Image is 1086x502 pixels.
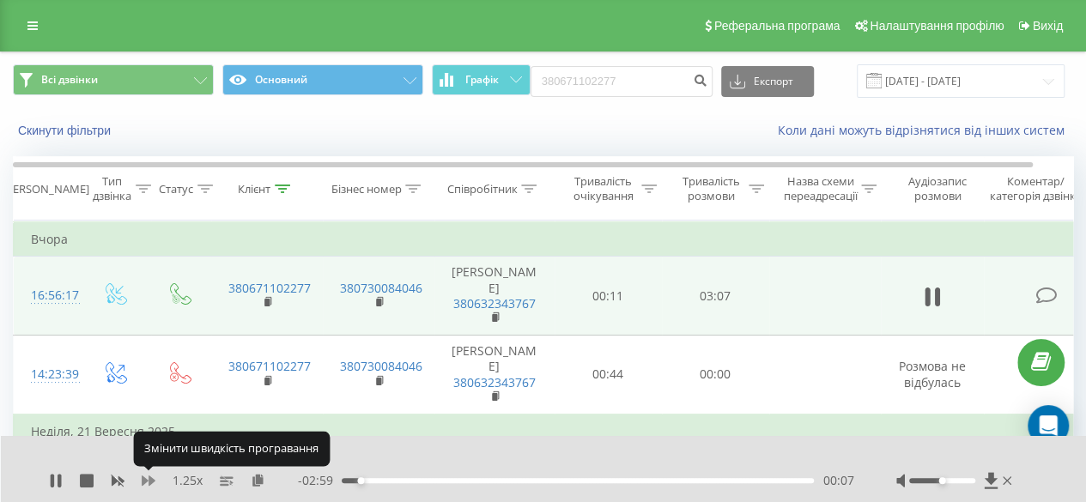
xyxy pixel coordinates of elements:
span: 1.25 x [173,472,203,489]
td: 03:07 [662,257,769,336]
button: Експорт [721,66,814,97]
td: [PERSON_NAME] [434,257,555,336]
a: 380730084046 [340,280,422,296]
div: Змінити швидкість програвання [133,432,330,466]
div: 16:56:17 [31,279,65,312]
a: 380730084046 [340,358,422,374]
button: Всі дзвінки [13,64,214,95]
div: Accessibility label [939,477,946,484]
span: - 02:59 [298,472,342,489]
a: 380671102277 [228,280,311,296]
td: [PERSON_NAME] [434,336,555,414]
div: Аудіозапис розмови [895,174,979,203]
div: Тип дзвінка [93,174,131,203]
div: Тривалість очікування [569,174,637,203]
span: Розмова не відбулась [899,358,966,390]
div: Статус [159,182,193,197]
input: Пошук за номером [531,66,713,97]
div: Коментар/категорія дзвінка [986,174,1086,203]
a: Коли дані можуть відрізнятися вiд інших систем [778,122,1073,138]
span: Налаштування профілю [870,19,1004,33]
div: 14:23:39 [31,358,65,391]
div: [PERSON_NAME] [3,182,89,197]
a: 380632343767 [453,374,536,390]
div: Назва схеми переадресації [783,174,857,203]
span: Графік [465,74,499,86]
td: 00:00 [662,336,769,414]
div: Accessibility label [357,477,364,484]
div: Бізнес номер [331,182,401,197]
div: Клієнт [238,182,270,197]
button: Основний [222,64,423,95]
td: 00:11 [555,257,662,336]
a: 380671102277 [228,358,311,374]
td: 00:44 [555,336,662,414]
div: Open Intercom Messenger [1028,405,1069,446]
button: Скинути фільтри [13,123,119,138]
span: 00:07 [822,472,853,489]
button: Графік [432,64,531,95]
span: Всі дзвінки [41,73,98,87]
div: Співробітник [446,182,517,197]
span: Вихід [1033,19,1063,33]
a: 380632343767 [453,295,536,311]
span: Реферальна програма [714,19,840,33]
div: Тривалість розмови [676,174,744,203]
